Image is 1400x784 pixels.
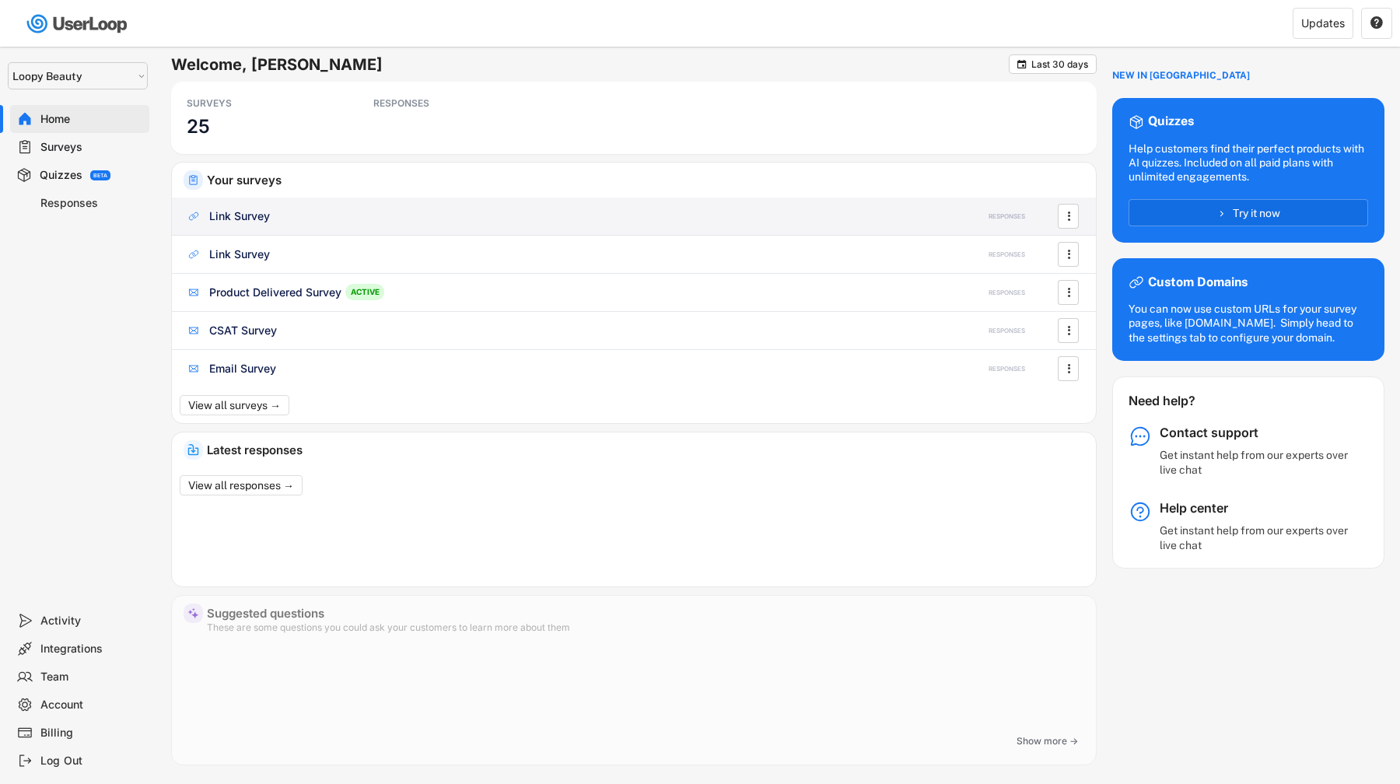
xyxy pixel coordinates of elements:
[989,212,1025,221] div: RESPONSES
[23,8,133,40] img: userloop-logo-01.svg
[1067,360,1070,376] text: 
[1148,275,1248,291] div: Custom Domains
[1067,208,1070,224] text: 
[1031,60,1088,69] div: Last 30 days
[209,247,270,262] div: Link Survey
[1129,393,1237,409] div: Need help?
[1301,18,1345,29] div: Updates
[373,97,513,110] div: RESPONSES
[1010,730,1084,753] button: Show more →
[989,365,1025,373] div: RESPONSES
[40,642,143,656] div: Integrations
[187,444,199,456] img: IncomingMajor.svg
[1160,523,1354,551] div: Get instant help from our experts over live chat
[1067,284,1070,300] text: 
[93,173,107,178] div: BETA
[1016,58,1027,70] button: 
[1061,319,1076,342] button: 
[1067,322,1070,338] text: 
[207,623,1084,632] div: These are some questions you could ask your customers to learn more about them
[40,754,143,768] div: Log Out
[40,698,143,712] div: Account
[209,323,277,338] div: CSAT Survey
[989,289,1025,297] div: RESPONSES
[1129,142,1368,184] div: Help customers find their perfect products with AI quizzes. Included on all paid plans with unlim...
[1148,114,1194,130] div: Quizzes
[1233,208,1280,219] span: Try it now
[40,196,143,211] div: Responses
[40,614,143,628] div: Activity
[180,395,289,415] button: View all surveys →
[171,54,1009,75] h6: Welcome, [PERSON_NAME]
[40,112,143,127] div: Home
[40,726,143,740] div: Billing
[1160,425,1354,441] div: Contact support
[1370,16,1383,30] text: 
[180,475,303,495] button: View all responses →
[1129,199,1368,226] button: Try it now
[207,607,1084,619] div: Suggested questions
[1067,246,1070,262] text: 
[40,670,143,684] div: Team
[345,284,384,300] div: ACTIVE
[1129,302,1368,345] div: You can now use custom URLs for your survey pages, like [DOMAIN_NAME]. Simply head to the setting...
[1160,500,1354,516] div: Help center
[1112,70,1250,82] div: NEW IN [GEOGRAPHIC_DATA]
[187,114,210,138] h3: 25
[40,168,82,183] div: Quizzes
[989,250,1025,259] div: RESPONSES
[40,140,143,155] div: Surveys
[207,174,1084,186] div: Your surveys
[187,607,199,619] img: MagicMajor%20%28Purple%29.svg
[1160,448,1354,476] div: Get instant help from our experts over live chat
[187,97,327,110] div: SURVEYS
[209,208,270,224] div: Link Survey
[207,444,1084,456] div: Latest responses
[989,327,1025,335] div: RESPONSES
[209,361,276,376] div: Email Survey
[1017,58,1027,70] text: 
[209,285,341,300] div: Product Delivered Survey
[1061,243,1076,266] button: 
[1061,357,1076,380] button: 
[1370,16,1384,30] button: 
[1061,205,1076,228] button: 
[1061,281,1076,304] button: 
